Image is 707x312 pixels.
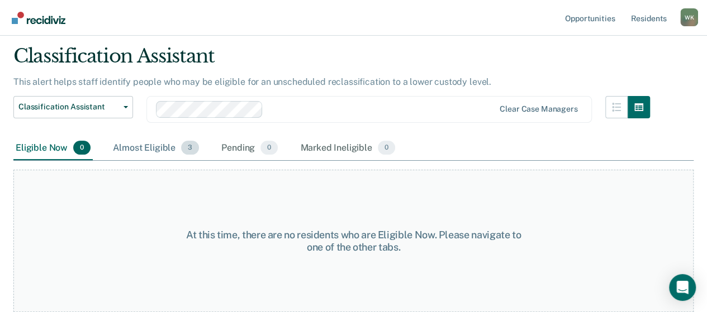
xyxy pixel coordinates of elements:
[181,141,199,155] span: 3
[13,45,650,76] div: Classification Assistant
[680,8,698,26] button: Profile dropdown button
[12,12,65,24] img: Recidiviz
[219,136,280,161] div: Pending0
[500,104,577,114] div: Clear case managers
[18,102,119,112] span: Classification Assistant
[13,96,133,118] button: Classification Assistant
[13,76,491,87] p: This alert helps staff identify people who may be eligible for an unscheduled reclassification to...
[73,141,91,155] span: 0
[111,136,201,161] div: Almost Eligible3
[13,136,93,161] div: Eligible Now0
[669,274,696,301] div: Open Intercom Messenger
[184,229,524,253] div: At this time, there are no residents who are Eligible Now. Please navigate to one of the other tabs.
[378,141,395,155] span: 0
[260,141,278,155] span: 0
[298,136,397,161] div: Marked Ineligible0
[680,8,698,26] div: W K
